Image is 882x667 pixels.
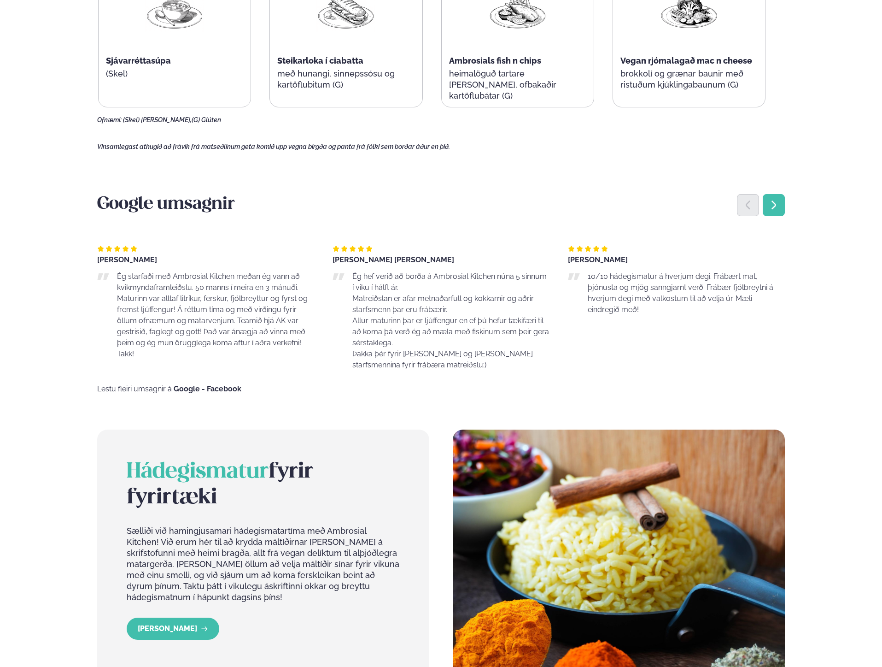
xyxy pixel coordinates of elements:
span: Vegan rjómalagað mac n cheese [620,56,752,65]
span: (Skel) [PERSON_NAME], [123,116,192,124]
span: Lestu fleiri umsagnir á [97,384,172,393]
span: Ég starfaði með Ambrosial Kitchen meðan ég vann að kvikmyndaframleiðslu. 50 manns í meira en 3 má... [117,272,308,358]
span: Ambrosials fish n chips [449,56,541,65]
a: Google - [174,385,205,393]
span: Vinsamlegast athugið að frávik frá matseðlinum geta komið upp vegna birgða og panta frá fólki sem... [97,143,450,150]
div: [PERSON_NAME] [97,256,314,264]
div: Next slide [763,194,785,216]
p: Þakka þér fyrir [PERSON_NAME] og [PERSON_NAME] starfsmennina fyrir frábæra matreiðslu:) [352,348,549,371]
div: [PERSON_NAME] [PERSON_NAME] [333,256,549,264]
div: Previous slide [737,194,759,216]
p: Ég hef verið að borða á Ambrosial Kitchen núna 5 sinnum í viku í hálft ár. [352,271,549,293]
span: Ofnæmi: [97,116,122,124]
p: Sælliði við hamingjusamari hádegismatartíma með Ambrosial Kitchen! Við erum hér til að krydda mál... [127,525,400,603]
p: (Skel) [106,68,243,79]
p: með hunangi, sinnepssósu og kartöflubitum (G) [277,68,415,90]
p: Matreiðslan er afar metnaðarfull og kokkarnir og aðrir starfsmenn þar eru frábærir. [352,293,549,315]
span: Sjávarréttasúpa [106,56,171,65]
span: Steikarloka í ciabatta [277,56,363,65]
span: Hádegismatur [127,462,269,482]
h3: Google umsagnir [97,194,785,216]
p: brokkolí og grænar baunir með ristuðum kjúklingabaunum (G) [620,68,758,90]
a: LESA MEIRA [127,618,219,640]
span: (G) Glúten [192,116,221,124]
p: heimalöguð tartare [PERSON_NAME], ofbakaðir kartöflubátar (G) [449,68,586,101]
span: 10/10 hádegismatur á hverjum degi. Frábært mat, þjónusta og mjög sanngjarnt verð. Frábær fjölbrey... [588,272,773,314]
h2: fyrir fyrirtæki [127,459,400,511]
p: Allur maturinn þar er ljúffengur en ef þú hefur tækifæri til að koma þá verð ég að mæla með fiski... [352,315,549,348]
div: [PERSON_NAME] [568,256,785,264]
a: Facebook [207,385,241,393]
